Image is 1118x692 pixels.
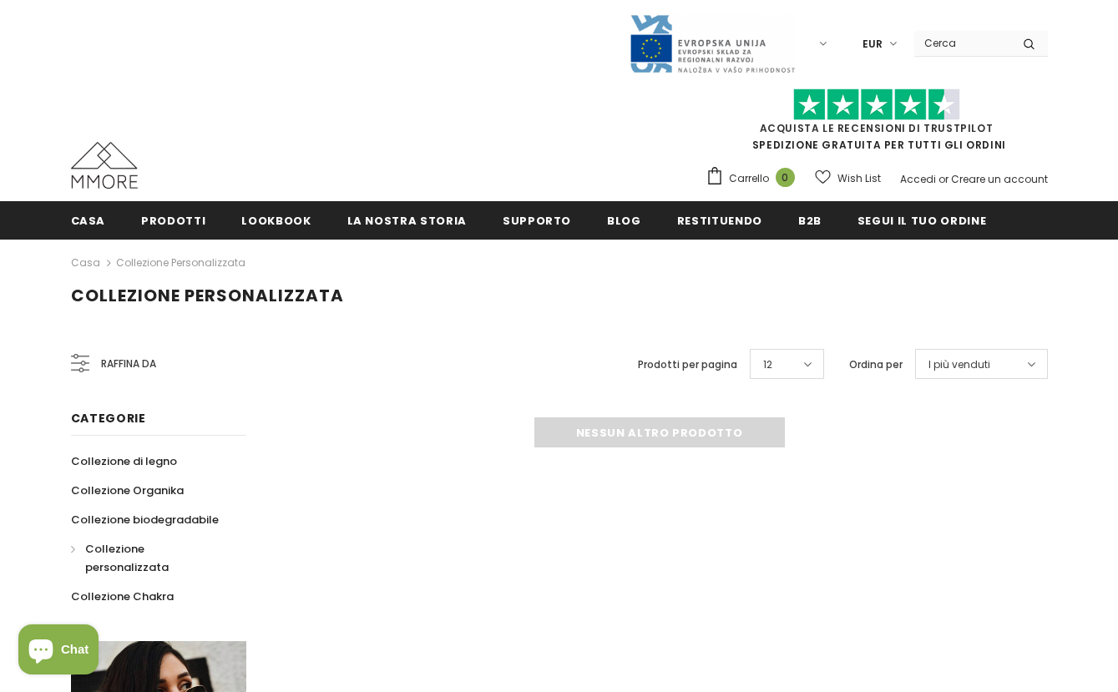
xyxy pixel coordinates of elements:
[798,213,822,229] span: B2B
[71,213,106,229] span: Casa
[951,172,1048,186] a: Creare un account
[677,213,762,229] span: Restituendo
[347,213,467,229] span: La nostra storia
[837,170,881,187] span: Wish List
[706,166,803,191] a: Carrello 0
[71,476,184,505] a: Collezione Organika
[71,453,177,469] span: Collezione di legno
[677,201,762,239] a: Restituendo
[776,168,795,187] span: 0
[503,213,571,229] span: supporto
[141,201,205,239] a: Prodotti
[849,356,903,373] label: Ordina per
[793,88,960,121] img: Fidati di Pilot Stars
[71,142,138,189] img: Casi MMORE
[938,172,949,186] span: or
[241,213,311,229] span: Lookbook
[815,164,881,193] a: Wish List
[928,356,990,373] span: I più venduti
[503,201,571,239] a: supporto
[71,482,184,498] span: Collezione Organika
[141,213,205,229] span: Prodotti
[71,410,146,427] span: Categorie
[71,534,228,582] a: Collezione personalizzata
[798,201,822,239] a: B2B
[71,447,177,476] a: Collezione di legno
[629,13,796,74] img: Javni Razpis
[857,213,986,229] span: Segui il tuo ordine
[71,201,106,239] a: Casa
[71,253,100,273] a: Casa
[914,31,1010,55] input: Search Site
[71,588,174,604] span: Collezione Chakra
[85,541,169,575] span: Collezione personalizzata
[71,582,174,611] a: Collezione Chakra
[729,170,769,187] span: Carrello
[706,96,1048,152] span: SPEDIZIONE GRATUITA PER TUTTI GLI ORDINI
[760,121,994,135] a: Acquista le recensioni di TrustPilot
[71,284,344,307] span: Collezione personalizzata
[116,255,245,270] a: Collezione personalizzata
[607,201,641,239] a: Blog
[241,201,311,239] a: Lookbook
[101,355,156,373] span: Raffina da
[763,356,772,373] span: 12
[13,624,104,679] inbox-online-store-chat: Shopify online store chat
[638,356,737,373] label: Prodotti per pagina
[71,505,219,534] a: Collezione biodegradabile
[900,172,936,186] a: Accedi
[629,36,796,50] a: Javni Razpis
[71,512,219,528] span: Collezione biodegradabile
[863,36,883,53] span: EUR
[857,201,986,239] a: Segui il tuo ordine
[607,213,641,229] span: Blog
[347,201,467,239] a: La nostra storia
